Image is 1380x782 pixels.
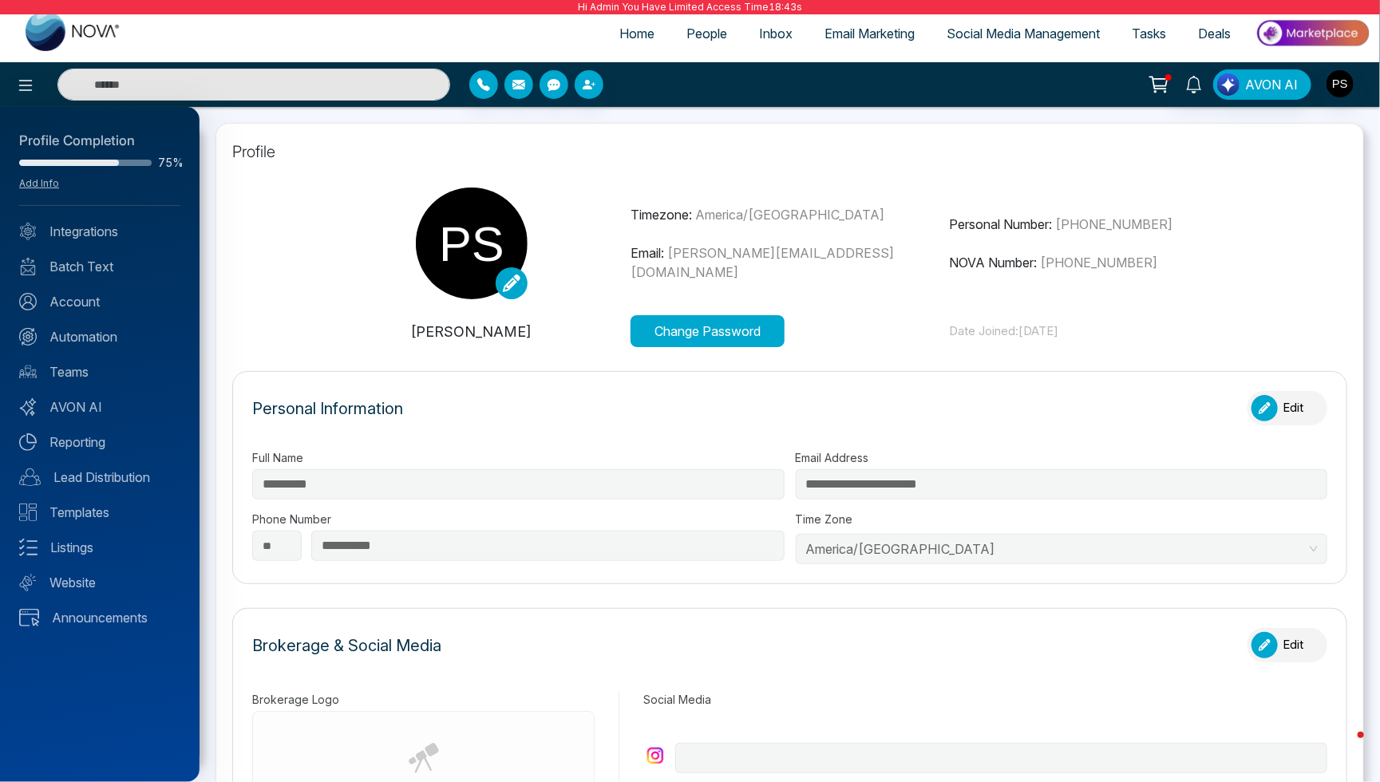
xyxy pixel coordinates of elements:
[19,608,180,627] a: Announcements
[19,504,37,521] img: Templates.svg
[19,328,37,346] img: Automation.svg
[19,398,37,416] img: Avon-AI.svg
[19,292,180,311] a: Account
[19,609,39,626] img: announcements.svg
[19,539,38,556] img: Listings.svg
[19,397,180,417] a: AVON AI
[19,433,37,451] img: Reporting.svg
[19,327,180,346] a: Automation
[19,293,37,310] img: Account.svg
[19,257,180,276] a: Batch Text
[19,223,37,240] img: Integrated.svg
[19,363,37,381] img: team.svg
[19,468,41,486] img: Lead-dist.svg
[19,362,180,381] a: Teams
[19,432,180,452] a: Reporting
[19,503,180,522] a: Templates
[19,468,180,487] a: Lead Distribution
[19,573,180,592] a: Website
[1326,728,1364,766] iframe: Intercom live chat
[19,131,180,152] div: Profile Completion
[19,177,59,189] a: Add Info
[19,222,180,241] a: Integrations
[19,574,37,591] img: Website.svg
[19,258,37,275] img: batch_text_white.png
[19,538,180,557] a: Listings
[158,157,180,168] span: 75%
